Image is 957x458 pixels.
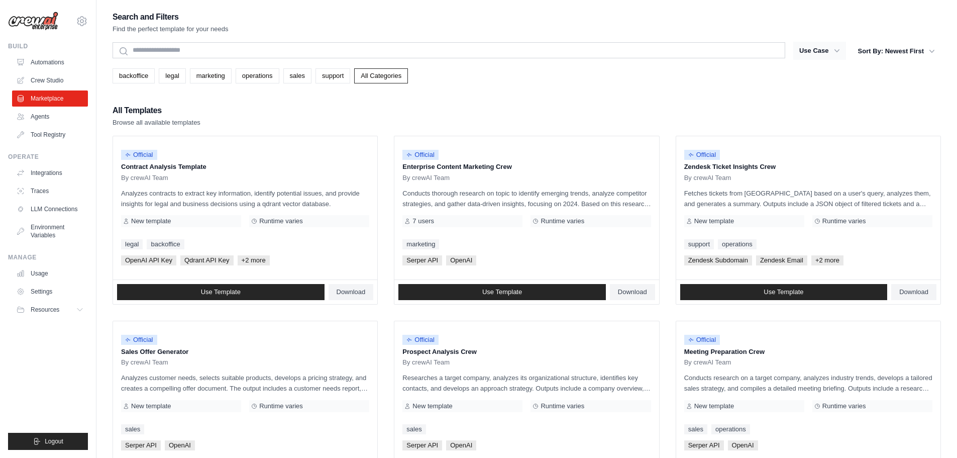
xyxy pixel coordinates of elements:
[121,373,369,394] p: Analyzes customer needs, selects suitable products, develops a pricing strategy, and creates a co...
[541,217,584,225] span: Runtime varies
[402,424,426,434] a: sales
[684,162,932,172] p: Zendesk Ticket Insights Crew
[8,12,58,31] img: Logo
[822,217,866,225] span: Runtime varies
[684,347,932,357] p: Meeting Preparation Crew
[131,217,171,225] span: New template
[117,284,325,300] a: Use Template
[12,183,88,199] a: Traces
[412,217,434,225] span: 7 users
[684,373,932,394] p: Conducts research on a target company, analyzes industry trends, develops a tailored sales strate...
[694,402,734,410] span: New template
[12,90,88,107] a: Marketplace
[541,402,584,410] span: Runtime varies
[190,68,232,83] a: marketing
[259,217,303,225] span: Runtime varies
[402,373,651,394] p: Researches a target company, analyzes its organizational structure, identifies key contacts, and ...
[113,24,229,34] p: Find the perfect template for your needs
[402,162,651,172] p: Enterprise Content Marketing Crew
[852,42,941,60] button: Sort By: Newest First
[728,440,758,450] span: OpenAI
[121,162,369,172] p: Contract Analysis Template
[121,358,168,367] span: By crewAI Team
[684,150,720,160] span: Official
[684,239,714,249] a: support
[113,68,155,83] a: backoffice
[121,335,157,345] span: Official
[12,165,88,181] a: Integrations
[398,284,606,300] a: Use Template
[201,288,241,296] span: Use Template
[684,255,752,265] span: Zendesk Subdomain
[8,42,88,50] div: Build
[711,424,750,434] a: operations
[12,265,88,282] a: Usage
[402,150,439,160] span: Official
[121,150,157,160] span: Official
[412,402,452,410] span: New template
[315,68,350,83] a: support
[402,347,651,357] p: Prospect Analysis Crew
[684,358,731,367] span: By crewAI Team
[12,284,88,300] a: Settings
[12,109,88,125] a: Agents
[12,127,88,143] a: Tool Registry
[899,288,928,296] span: Download
[131,402,171,410] span: New template
[45,437,63,445] span: Logout
[764,288,803,296] span: Use Template
[402,335,439,345] span: Official
[8,433,88,450] button: Logout
[165,440,195,450] span: OpenAI
[482,288,522,296] span: Use Template
[12,201,88,217] a: LLM Connections
[793,42,846,60] button: Use Case
[283,68,311,83] a: sales
[113,104,200,118] h2: All Templates
[610,284,655,300] a: Download
[684,188,932,209] p: Fetches tickets from [GEOGRAPHIC_DATA] based on a user's query, analyzes them, and generates a su...
[684,424,707,434] a: sales
[31,306,59,314] span: Resources
[121,188,369,209] p: Analyzes contracts to extract key information, identify potential issues, and provide insights fo...
[618,288,647,296] span: Download
[12,219,88,243] a: Environment Variables
[402,239,439,249] a: marketing
[811,255,843,265] span: +2 more
[756,255,807,265] span: Zendesk Email
[159,68,185,83] a: legal
[121,239,143,249] a: legal
[680,284,888,300] a: Use Template
[694,217,734,225] span: New template
[402,358,450,367] span: By crewAI Team
[121,424,144,434] a: sales
[12,54,88,70] a: Automations
[337,288,366,296] span: Download
[236,68,279,83] a: operations
[12,302,88,318] button: Resources
[329,284,374,300] a: Download
[684,174,731,182] span: By crewAI Team
[891,284,936,300] a: Download
[238,255,270,265] span: +2 more
[180,255,234,265] span: Qdrant API Key
[402,174,450,182] span: By crewAI Team
[12,72,88,88] a: Crew Studio
[446,440,476,450] span: OpenAI
[684,440,724,450] span: Serper API
[684,335,720,345] span: Official
[259,402,303,410] span: Runtime varies
[354,68,408,83] a: All Categories
[121,440,161,450] span: Serper API
[446,255,476,265] span: OpenAI
[113,10,229,24] h2: Search and Filters
[121,255,176,265] span: OpenAI API Key
[121,347,369,357] p: Sales Offer Generator
[8,153,88,161] div: Operate
[402,440,442,450] span: Serper API
[402,255,442,265] span: Serper API
[822,402,866,410] span: Runtime varies
[113,118,200,128] p: Browse all available templates
[718,239,757,249] a: operations
[121,174,168,182] span: By crewAI Team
